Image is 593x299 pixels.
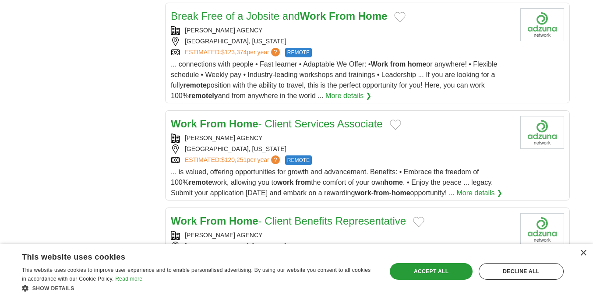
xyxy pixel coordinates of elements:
span: This website uses cookies to improve user experience and to enable personalised advertising. By u... [22,267,371,282]
span: REMOTE [285,48,312,57]
strong: From [329,10,355,22]
span: Show details [32,285,74,292]
a: Work From Home- Client Services Associate [171,118,383,130]
strong: work [355,189,371,197]
span: ... connections with people • Fast learner • Adaptable We Offer: • or anywhere! • Flexible schedu... [171,60,497,99]
strong: from [296,179,311,186]
div: Decline all [479,263,564,280]
a: ESTIMATED:$123,374per year? [185,48,282,57]
strong: remote [183,81,206,89]
div: [PERSON_NAME] AGENCY [171,134,513,143]
strong: remotely [189,92,218,99]
a: ESTIMATED:$120,251per year? [185,155,282,165]
strong: home [392,189,410,197]
div: Accept all [390,263,472,280]
div: Close [580,250,586,257]
div: [GEOGRAPHIC_DATA], [US_STATE] [171,144,513,154]
div: [PERSON_NAME] AGENCY [171,231,513,240]
div: [PERSON_NAME] AGENCY [171,26,513,35]
strong: Home [229,215,258,227]
div: This website uses cookies [22,249,354,262]
strong: Work [171,215,197,227]
strong: from [390,60,406,68]
strong: home [408,60,427,68]
a: Work From Home- Client Benefits Representative [171,215,406,227]
strong: remote [189,179,212,186]
span: ... is valued, offering opportunities for growth and advancement. Benefits: • Embrace the freedom... [171,168,493,197]
span: ? [271,48,280,56]
strong: From [200,215,226,227]
strong: home [384,179,403,186]
strong: Home [229,118,258,130]
strong: Work [171,118,197,130]
img: Company logo [520,116,564,149]
button: Add to favorite jobs [413,217,424,227]
strong: work [277,179,293,186]
img: Company logo [520,8,564,41]
div: [GEOGRAPHIC_DATA], [US_STATE] [171,37,513,46]
img: Company logo [520,213,564,246]
strong: Work [300,10,326,22]
div: Show details [22,284,376,292]
button: Add to favorite jobs [394,12,406,22]
span: REMOTE [285,155,312,165]
a: Break Free of a Jobsite andWork From Home [171,10,387,22]
a: More details ❯ [456,188,502,198]
button: Add to favorite jobs [390,120,401,130]
strong: Home [358,10,388,22]
strong: from [374,189,389,197]
div: [GEOGRAPHIC_DATA], [US_STATE] [171,242,513,251]
span: ? [271,155,280,164]
span: $123,374 [221,49,247,56]
a: Read more, opens a new window [115,276,142,282]
strong: From [200,118,226,130]
span: $120,251 [221,156,247,163]
strong: Work [371,60,388,68]
a: More details ❯ [325,91,371,101]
